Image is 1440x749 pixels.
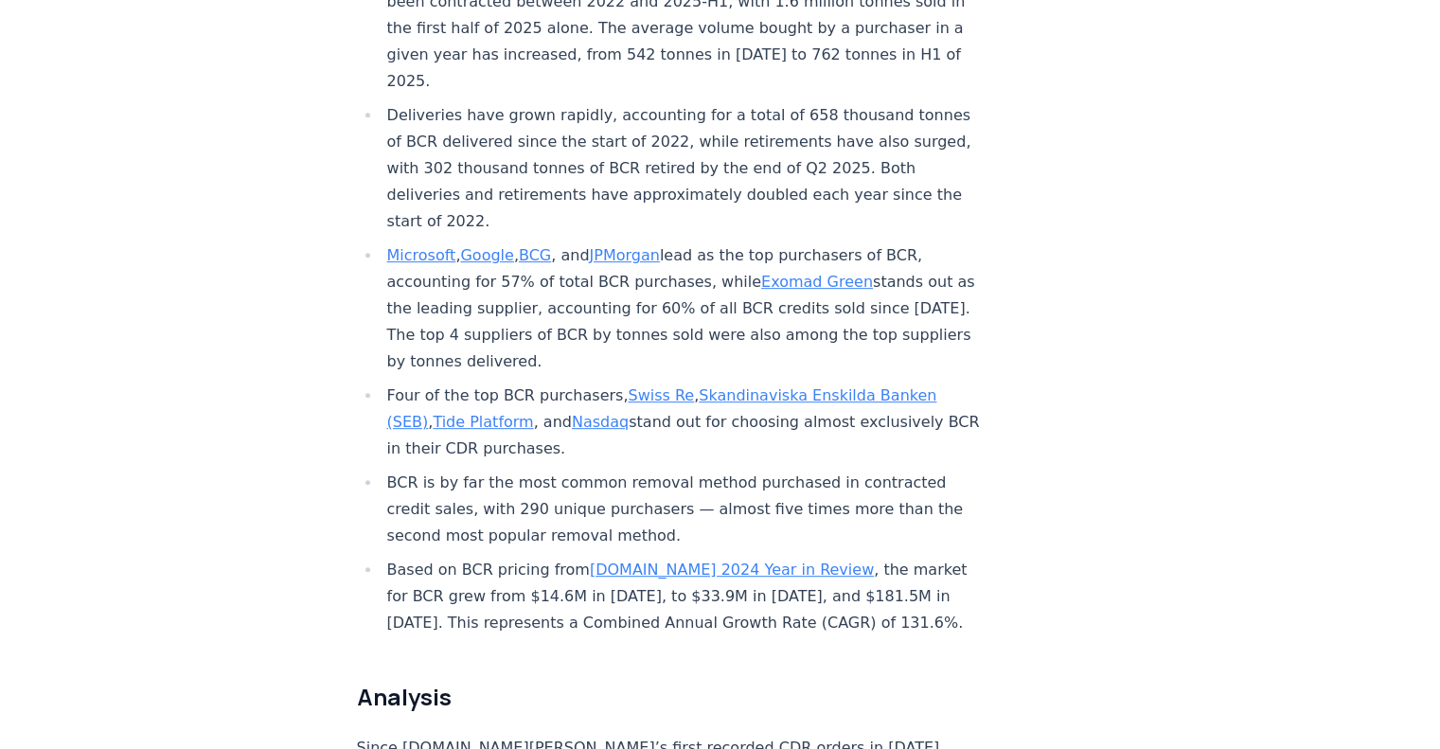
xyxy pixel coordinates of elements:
[589,246,659,264] a: JPMorgan
[572,413,629,431] a: Nasdaq
[382,242,984,375] li: , , , and lead as the top purchasers of BCR, accounting for 57% of total BCR purchases, while sta...
[460,246,513,264] a: Google
[382,102,984,235] li: Deliveries have grown rapidly, accounting for a total of 658 thousand tonnes of BCR delivered sin...
[357,682,984,712] h2: Analysis
[382,470,984,549] li: BCR is by far the most common removal method purchased in contracted credit sales, with 290 uniqu...
[382,557,984,636] li: Based on BCR pricing from , the market for BCR grew from $14.6M in [DATE], to $33.9M in [DATE], a...
[628,386,694,404] a: Swiss Re
[382,383,984,462] li: Four of the top BCR purchasers, , , , and stand out for choosing almost exclusively BCR in their ...
[590,561,874,579] a: [DOMAIN_NAME] 2024 Year in Review
[433,413,533,431] a: Tide Platform
[519,246,551,264] a: BCG
[761,273,873,291] a: Exomad Green
[387,246,456,264] a: Microsoft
